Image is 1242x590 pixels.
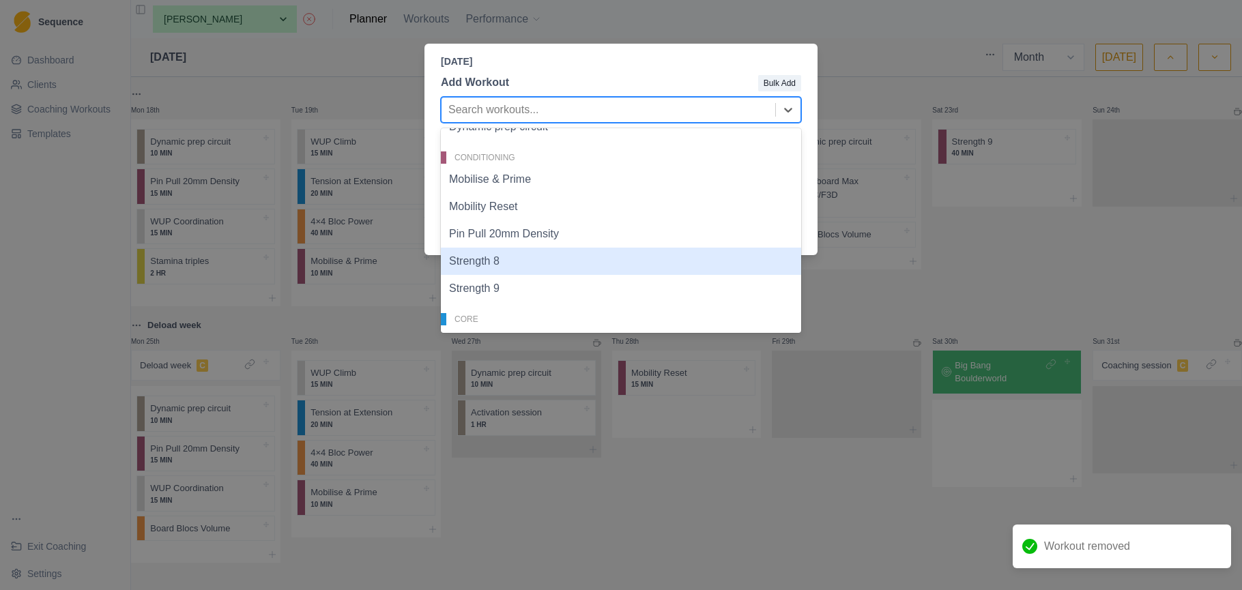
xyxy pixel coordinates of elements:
[441,74,509,91] p: Add Workout
[441,193,801,220] div: Mobility Reset
[441,151,801,164] div: Conditioning
[441,313,801,325] div: Core
[441,166,801,193] div: Mobilise & Prime
[441,55,801,69] p: [DATE]
[1013,525,1231,568] div: Workout removed
[441,248,801,275] div: Strength 8
[758,75,801,91] button: Bulk Add
[441,327,801,355] div: Iron Core Circuit
[441,275,801,302] div: Strength 9
[441,220,801,248] div: Pin Pull 20mm Density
